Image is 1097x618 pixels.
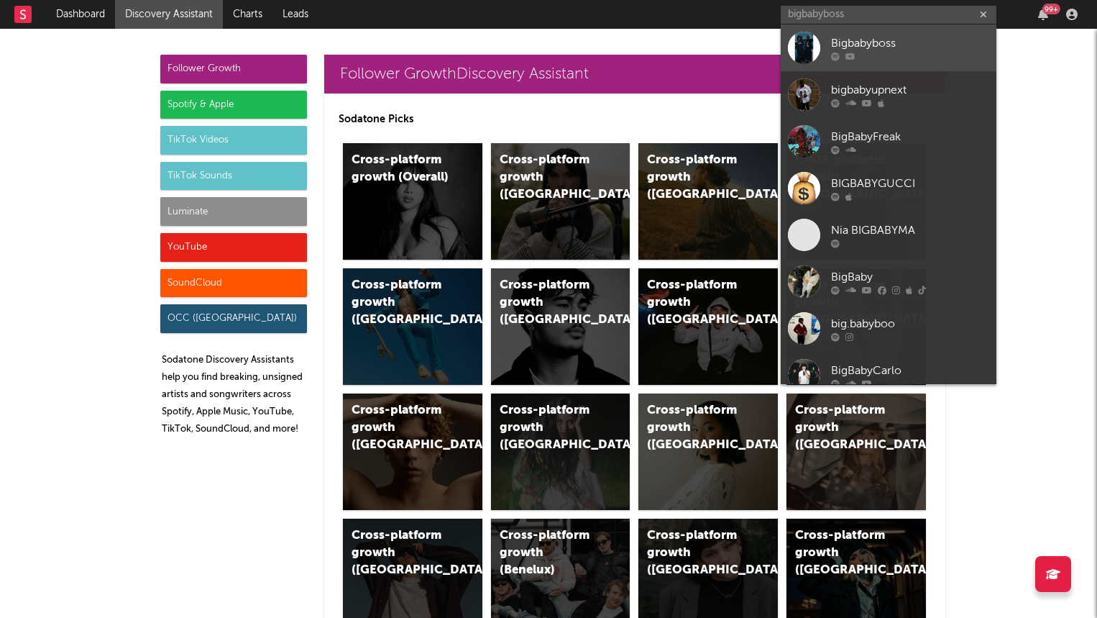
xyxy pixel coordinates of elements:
[352,527,449,579] div: Cross-platform growth ([GEOGRAPHIC_DATA])
[162,352,307,438] p: Sodatone Discovery Assistants help you find breaking, unsigned artists and songwriters across Spo...
[1038,9,1048,20] button: 99+
[781,258,996,305] a: BigBaby
[339,111,931,128] p: Sodatone Picks
[781,165,996,212] a: BIGBABYGUCCI
[1042,4,1060,14] div: 99 +
[160,304,307,333] div: OCC ([GEOGRAPHIC_DATA])
[491,143,630,260] a: Cross-platform growth ([GEOGRAPHIC_DATA])
[795,402,893,454] div: Cross-platform growth ([GEOGRAPHIC_DATA])
[781,24,996,71] a: Bigbabyboss
[647,152,745,204] div: Cross-platform growth ([GEOGRAPHIC_DATA])
[831,81,989,99] div: bigbabyupnext
[343,394,482,510] a: Cross-platform growth ([GEOGRAPHIC_DATA])
[500,277,597,329] div: Cross-platform growth ([GEOGRAPHIC_DATA])
[781,6,996,24] input: Search for artists
[160,197,307,226] div: Luminate
[831,128,989,145] div: BigBabyFreak
[795,527,893,579] div: Cross-platform growth ([GEOGRAPHIC_DATA])
[781,118,996,165] a: BigBabyFreak
[638,143,778,260] a: Cross-platform growth ([GEOGRAPHIC_DATA])
[638,268,778,385] a: Cross-platform growth ([GEOGRAPHIC_DATA]/GSA)
[831,362,989,379] div: BigBabyCarlo
[831,222,989,239] div: Nia BIGBABYMA
[160,162,307,191] div: TikTok Sounds
[781,212,996,258] a: Nia BIGBABYMA
[160,269,307,298] div: SoundCloud
[781,305,996,352] a: big.babyboo
[352,277,449,329] div: Cross-platform growth ([GEOGRAPHIC_DATA])
[638,394,778,510] a: Cross-platform growth ([GEOGRAPHIC_DATA])
[500,402,597,454] div: Cross-platform growth ([GEOGRAPHIC_DATA])
[647,402,745,454] div: Cross-platform growth ([GEOGRAPHIC_DATA])
[647,527,745,579] div: Cross-platform growth ([GEOGRAPHIC_DATA])
[324,55,945,94] a: Follower GrowthDiscovery Assistant
[500,527,597,579] div: Cross-platform growth (Benelux)
[831,175,989,192] div: BIGBABYGUCCI
[781,71,996,118] a: bigbabyupnext
[491,394,630,510] a: Cross-platform growth ([GEOGRAPHIC_DATA])
[343,268,482,385] a: Cross-platform growth ([GEOGRAPHIC_DATA])
[160,55,307,83] div: Follower Growth
[491,268,630,385] a: Cross-platform growth ([GEOGRAPHIC_DATA])
[831,315,989,332] div: big.babyboo
[160,91,307,119] div: Spotify & Apple
[160,126,307,155] div: TikTok Videos
[647,277,745,329] div: Cross-platform growth ([GEOGRAPHIC_DATA]/GSA)
[781,352,996,399] a: BigBabyCarlo
[500,152,597,204] div: Cross-platform growth ([GEOGRAPHIC_DATA])
[831,35,989,52] div: Bigbabyboss
[343,143,482,260] a: Cross-platform growth (Overall)
[160,233,307,262] div: YouTube
[352,152,449,186] div: Cross-platform growth (Overall)
[786,394,926,510] a: Cross-platform growth ([GEOGRAPHIC_DATA])
[352,402,449,454] div: Cross-platform growth ([GEOGRAPHIC_DATA])
[831,268,989,286] div: BigBaby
